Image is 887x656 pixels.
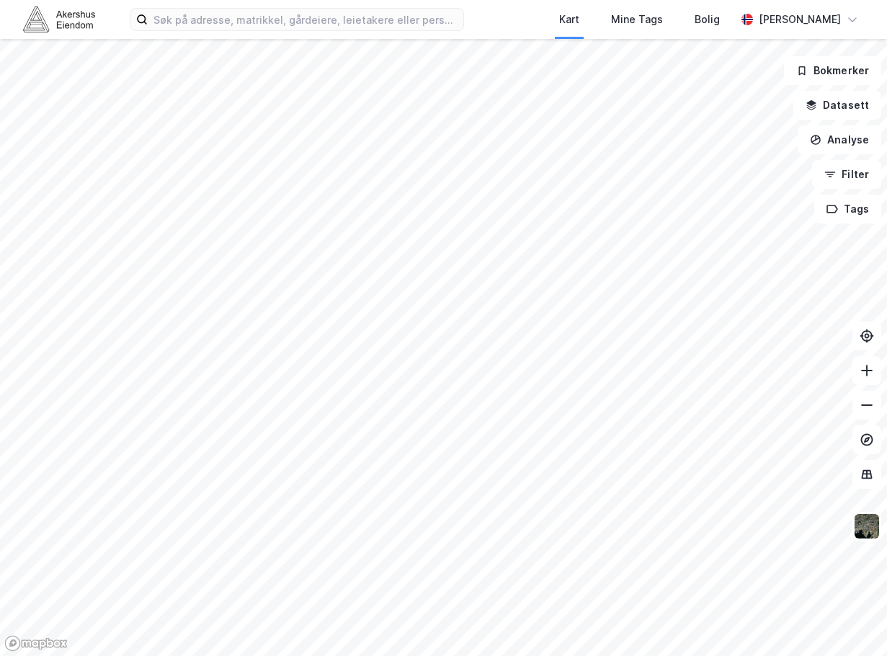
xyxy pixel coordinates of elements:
[759,11,841,28] div: [PERSON_NAME]
[611,11,663,28] div: Mine Tags
[695,11,720,28] div: Bolig
[23,6,95,32] img: akershus-eiendom-logo.9091f326c980b4bce74ccdd9f866810c.svg
[559,11,579,28] div: Kart
[148,9,463,30] input: Søk på adresse, matrikkel, gårdeiere, leietakere eller personer
[815,587,887,656] iframe: Chat Widget
[815,587,887,656] div: Kontrollprogram for chat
